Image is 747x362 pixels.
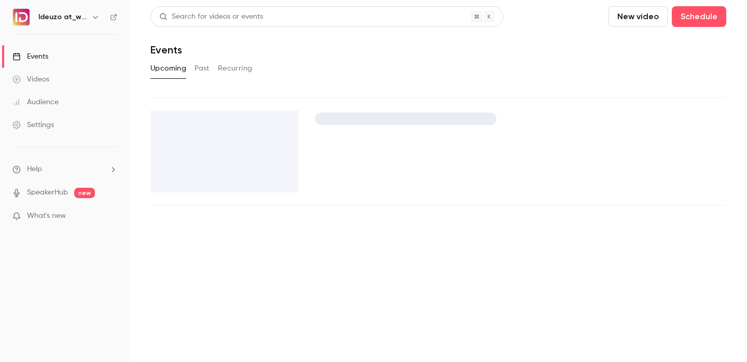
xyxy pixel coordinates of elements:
[195,60,210,77] button: Past
[12,164,117,175] li: help-dropdown-opener
[27,211,66,221] span: What's new
[159,11,263,22] div: Search for videos or events
[27,187,68,198] a: SpeakerHub
[12,120,54,130] div: Settings
[150,60,186,77] button: Upcoming
[608,6,668,27] button: New video
[12,51,48,62] div: Events
[218,60,253,77] button: Recurring
[74,188,95,198] span: new
[150,44,182,56] h1: Events
[672,6,726,27] button: Schedule
[12,97,59,107] div: Audience
[27,164,42,175] span: Help
[13,9,30,25] img: Ideuzo at_work
[38,12,87,22] h6: Ideuzo at_work
[12,74,49,85] div: Videos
